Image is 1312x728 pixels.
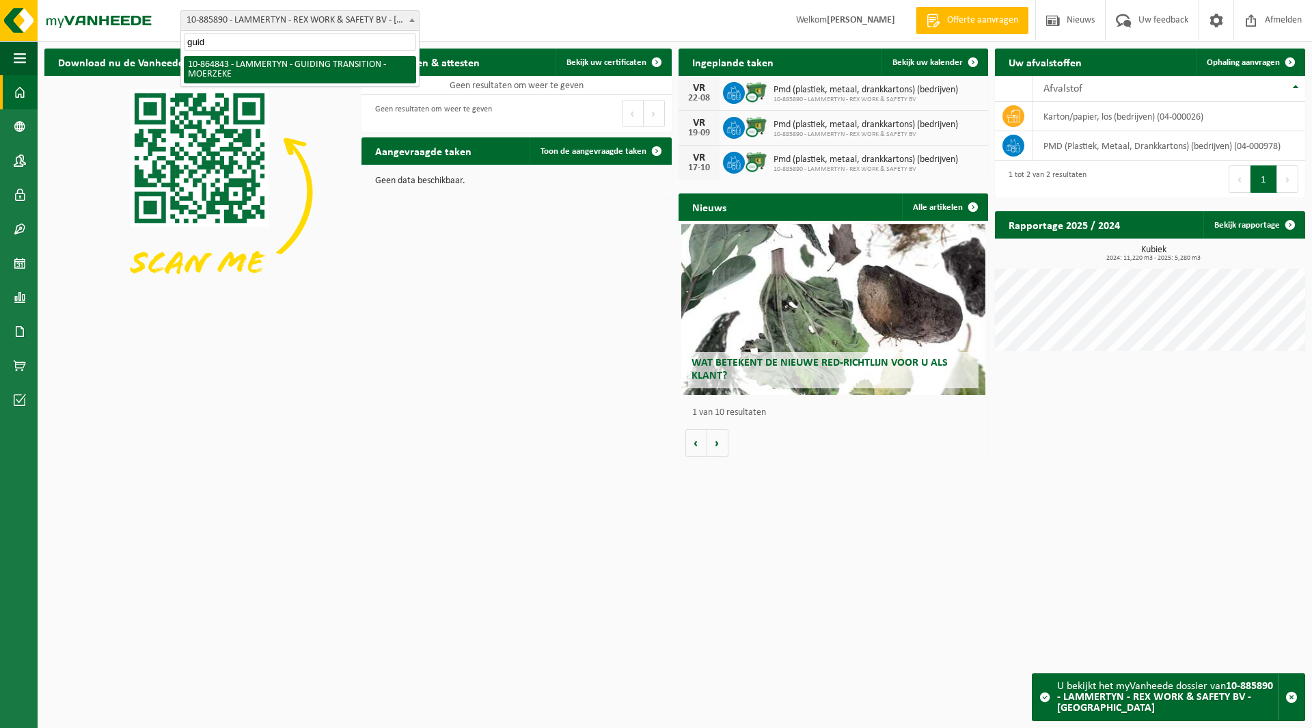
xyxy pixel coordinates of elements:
div: U bekijkt het myVanheede dossier van [1057,674,1278,720]
button: Previous [1229,165,1250,193]
a: Offerte aanvragen [916,7,1028,34]
span: 10-885890 - LAMMERTYN - REX WORK & SAFETY BV [774,165,958,174]
img: Download de VHEPlus App [44,76,355,308]
h2: Uw afvalstoffen [995,49,1095,75]
span: Pmd (plastiek, metaal, drankkartons) (bedrijven) [774,154,958,165]
a: Bekijk rapportage [1203,211,1304,239]
img: WB-0660-CU [745,150,768,173]
p: Geen data beschikbaar. [375,176,658,186]
span: Pmd (plastiek, metaal, drankkartons) (bedrijven) [774,120,958,131]
button: 1 [1250,165,1277,193]
h3: Kubiek [1002,245,1305,262]
h2: Download nu de Vanheede+ app! [44,49,227,75]
td: karton/papier, los (bedrijven) (04-000026) [1033,102,1305,131]
span: 10-885890 - LAMMERTYN - REX WORK & SAFETY BV [774,131,958,139]
button: Vorige [685,429,707,457]
h2: Aangevraagde taken [361,137,485,164]
img: WB-0660-CU [745,115,768,138]
span: Offerte aanvragen [944,14,1022,27]
span: 10-885890 - LAMMERTYN - REX WORK & SAFETY BV - NAZARETH [181,11,419,30]
button: Next [1277,165,1298,193]
div: 1 tot 2 van 2 resultaten [1002,164,1086,194]
strong: 10-885890 - LAMMERTYN - REX WORK & SAFETY BV - [GEOGRAPHIC_DATA] [1057,681,1273,714]
a: Bekijk uw certificaten [556,49,670,76]
span: Afvalstof [1043,83,1082,94]
span: Pmd (plastiek, metaal, drankkartons) (bedrijven) [774,85,958,96]
strong: [PERSON_NAME] [827,15,895,25]
a: Wat betekent de nieuwe RED-richtlijn voor u als klant? [681,224,985,395]
h2: Nieuws [679,193,740,220]
button: Next [644,100,665,127]
p: 1 van 10 resultaten [692,408,982,418]
h2: Ingeplande taken [679,49,787,75]
div: 22-08 [685,94,713,103]
img: WB-0660-CU [745,80,768,103]
td: Geen resultaten om weer te geven [361,76,672,95]
span: 10-885890 - LAMMERTYN - REX WORK & SAFETY BV [774,96,958,104]
span: 10-885890 - LAMMERTYN - REX WORK & SAFETY BV - NAZARETH [180,10,420,31]
div: 19-09 [685,129,713,138]
span: 2024: 11,220 m3 - 2025: 5,280 m3 [1002,255,1305,262]
a: Ophaling aanvragen [1196,49,1304,76]
div: VR [685,152,713,163]
div: 17-10 [685,163,713,173]
button: Previous [622,100,644,127]
td: PMD (Plastiek, Metaal, Drankkartons) (bedrijven) (04-000978) [1033,131,1305,161]
span: Wat betekent de nieuwe RED-richtlijn voor u als klant? [692,358,948,381]
span: Ophaling aanvragen [1207,58,1280,67]
div: VR [685,83,713,94]
span: Toon de aangevraagde taken [541,147,646,156]
h2: Certificaten & attesten [361,49,493,75]
a: Bekijk uw kalender [881,49,987,76]
span: Bekijk uw kalender [892,58,963,67]
a: Alle artikelen [902,193,987,221]
button: Volgende [707,429,728,457]
div: Geen resultaten om weer te geven [368,98,492,129]
span: Bekijk uw certificaten [566,58,646,67]
li: 10-864843 - LAMMERTYN - GUIDING TRANSITION - MOERZEKE [184,56,416,83]
div: VR [685,118,713,129]
a: Toon de aangevraagde taken [530,137,670,165]
h2: Rapportage 2025 / 2024 [995,211,1134,238]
